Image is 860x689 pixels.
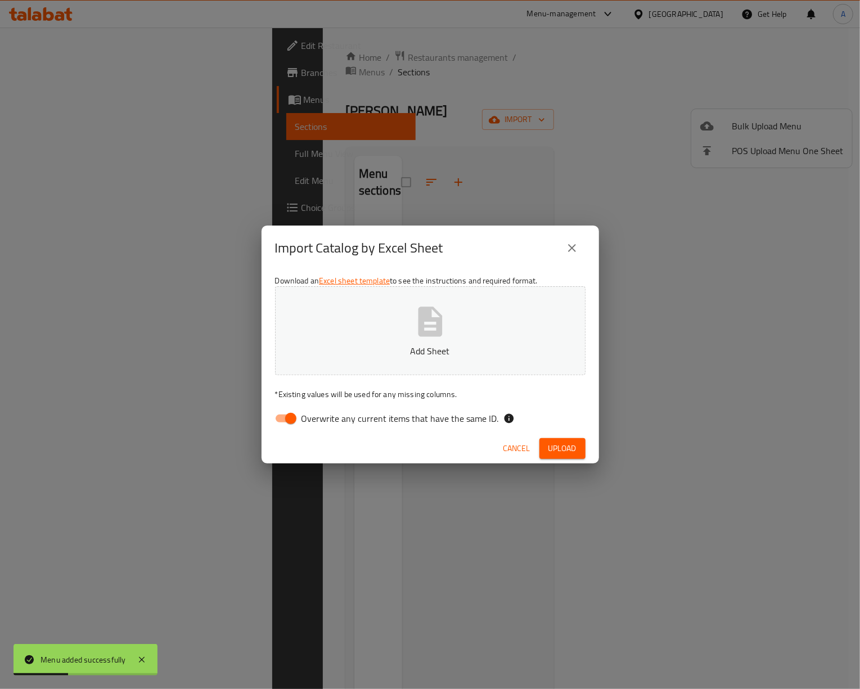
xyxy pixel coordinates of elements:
[503,442,530,456] span: Cancel
[319,273,390,288] a: Excel sheet template
[559,235,586,262] button: close
[499,438,535,459] button: Cancel
[40,654,126,666] div: Menu added successfully
[275,286,586,375] button: Add Sheet
[539,438,586,459] button: Upload
[275,239,443,257] h2: Import Catalog by Excel Sheet
[275,389,586,400] p: Existing values will be used for any missing columns.
[301,412,499,425] span: Overwrite any current items that have the same ID.
[503,413,515,424] svg: If the overwrite option isn't selected, then the items that match an existing ID will be ignored ...
[262,271,599,434] div: Download an to see the instructions and required format.
[292,344,568,358] p: Add Sheet
[548,442,577,456] span: Upload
